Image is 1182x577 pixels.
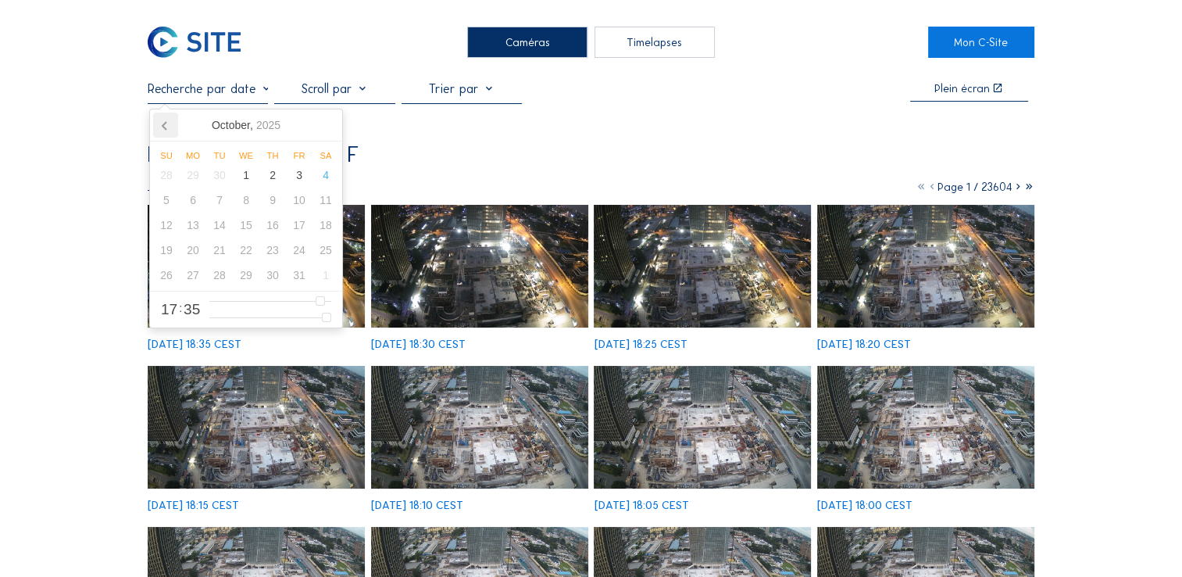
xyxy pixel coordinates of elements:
[233,238,259,263] div: 22
[259,188,286,213] div: 9
[594,205,811,327] img: image_53601738
[817,205,1034,327] img: image_53601725
[180,188,206,213] div: 6
[928,27,1034,58] a: Mon C-Site
[371,500,463,511] div: [DATE] 18:10 CEST
[206,213,233,238] div: 14
[286,151,312,160] div: Fr
[148,177,272,192] div: Camera 2
[371,366,588,488] img: image_53601693
[180,213,206,238] div: 13
[286,238,312,263] div: 24
[206,263,233,288] div: 28
[371,339,466,349] div: [DATE] 18:30 CEST
[233,213,259,238] div: 15
[148,500,239,511] div: [DATE] 18:15 CEST
[594,366,811,488] img: image_53601681
[205,113,287,138] div: October,
[184,302,200,317] span: 35
[595,27,715,58] div: Timelapses
[153,151,180,160] div: Su
[148,144,359,167] div: Besix / Abidjan Tour F
[206,238,233,263] div: 21
[148,81,268,96] input: Recherche par date 󰅀
[153,263,180,288] div: 26
[817,339,911,349] div: [DATE] 18:20 CEST
[233,151,259,160] div: We
[286,188,312,213] div: 10
[206,151,233,160] div: Tu
[467,27,587,58] div: Caméras
[153,163,180,188] div: 28
[153,238,180,263] div: 19
[180,151,206,160] div: Mo
[148,205,365,327] img: image_53601762
[934,83,990,94] div: Plein écran
[594,339,687,349] div: [DATE] 18:25 CEST
[180,163,206,188] div: 29
[937,180,1012,194] span: Page 1 / 23604
[286,263,312,288] div: 31
[371,205,588,327] img: image_53601752
[179,303,182,314] span: :
[256,119,280,131] i: 2025
[148,27,241,58] img: C-SITE Logo
[594,500,688,511] div: [DATE] 18:05 CEST
[180,238,206,263] div: 20
[817,366,1034,488] img: image_53601576
[312,163,339,188] div: 4
[312,263,339,288] div: 1
[312,238,339,263] div: 25
[233,263,259,288] div: 29
[233,188,259,213] div: 8
[161,302,177,317] span: 17
[312,151,339,160] div: Sa
[206,163,233,188] div: 30
[153,213,180,238] div: 12
[312,213,339,238] div: 18
[286,213,312,238] div: 17
[286,163,312,188] div: 3
[817,500,912,511] div: [DATE] 18:00 CEST
[259,163,286,188] div: 2
[312,188,339,213] div: 11
[153,188,180,213] div: 5
[259,263,286,288] div: 30
[259,151,286,160] div: Th
[259,213,286,238] div: 16
[259,238,286,263] div: 23
[148,339,241,349] div: [DATE] 18:35 CEST
[148,366,365,488] img: image_53601706
[148,27,254,58] a: C-SITE Logo
[233,163,259,188] div: 1
[180,263,206,288] div: 27
[206,188,233,213] div: 7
